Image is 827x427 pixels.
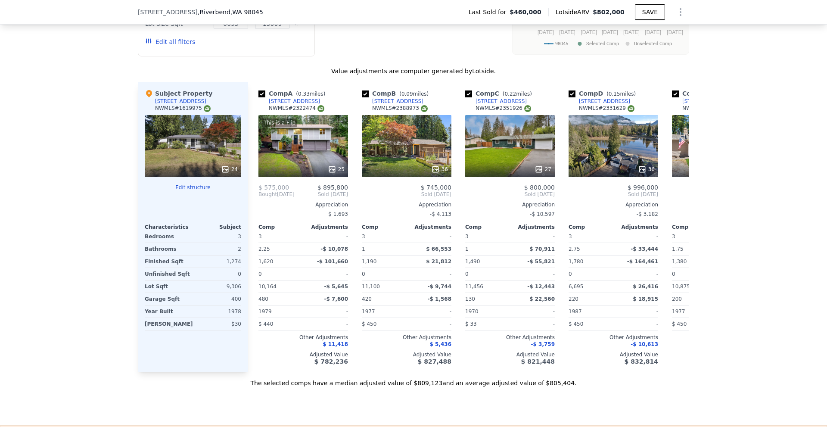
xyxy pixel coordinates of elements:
div: [DATE] [258,191,295,198]
div: 1.75 [672,243,715,255]
span: $ 782,236 [314,358,348,365]
span: 1,490 [465,259,480,265]
span: 0.15 [609,91,620,97]
div: Comp C [465,89,535,98]
span: 0.22 [504,91,516,97]
span: $ 450 [362,321,376,327]
span: $ 11,418 [323,341,348,347]
div: Appreciation [569,201,658,208]
text: [DATE] [538,29,554,35]
div: NWMLS # 2388973 [372,105,428,112]
div: - [512,318,555,330]
div: 1978 [195,305,241,318]
div: - [305,305,348,318]
div: - [408,305,451,318]
span: 1,620 [258,259,273,265]
span: ( miles) [396,91,432,97]
div: Adjusted Value [362,351,451,358]
span: 0 [672,271,675,277]
div: 36 [638,165,655,174]
div: 3 [195,231,241,243]
span: 420 [362,296,372,302]
div: 1987 [569,305,612,318]
div: 25 [328,165,345,174]
span: $802,000 [593,9,625,16]
div: 400 [195,293,241,305]
span: $ 21,812 [426,259,451,265]
div: 1977 [362,305,405,318]
div: Characteristics [145,224,193,231]
span: 0 [362,271,365,277]
div: [STREET_ADDRESS] [476,98,527,105]
div: - [512,305,555,318]
text: [DATE] [559,29,575,35]
span: $ 821,448 [521,358,555,365]
div: Comp [569,224,613,231]
span: $ 450 [569,321,583,327]
text: Selected Comp [586,41,619,47]
span: 11,100 [362,284,380,290]
span: -$ 5,645 [324,284,348,290]
span: 10,164 [258,284,277,290]
img: NWMLS Logo [317,105,324,112]
span: $ 800,000 [524,184,555,191]
div: - [408,318,451,330]
div: 1 [362,243,405,255]
span: $ 827,488 [418,358,451,365]
div: [PERSON_NAME] [145,318,193,330]
div: - [305,268,348,280]
div: Subject [193,224,241,231]
div: Unfinished Sqft [145,268,191,280]
span: $460,000 [510,8,541,16]
div: 36 [431,165,448,174]
div: - [615,318,658,330]
div: Comp [465,224,510,231]
div: Year Built [145,305,191,318]
div: This is a Flip [262,118,297,127]
span: -$ 9,744 [428,284,451,290]
span: 130 [465,296,475,302]
button: Show Options [672,3,689,21]
span: 3 [569,234,572,240]
button: Edit structure [145,184,241,191]
div: Adjustments [613,224,658,231]
div: Appreciation [465,201,555,208]
span: $ 66,553 [426,246,451,252]
div: $30 [196,318,241,330]
div: Other Adjustments [569,334,658,341]
span: 3 [362,234,365,240]
span: $ 832,814 [625,358,658,365]
span: , WA 98045 [230,9,263,16]
span: $ 33 [465,321,477,327]
div: 24 [221,165,238,174]
img: NWMLS Logo [524,105,531,112]
div: Garage Sqft [145,293,191,305]
button: SAVE [635,4,665,20]
div: Bedrooms [145,231,191,243]
a: [STREET_ADDRESS] [258,98,320,105]
span: 11,456 [465,284,483,290]
span: Bought [258,191,277,198]
div: The selected comps have a median adjusted value of $809,123 and an average adjusted value of $805... [138,372,689,387]
div: 2.25 [258,243,302,255]
div: 9,306 [195,281,241,293]
div: Comp [362,224,407,231]
span: -$ 101,660 [317,259,348,265]
img: NWMLS Logo [204,105,211,112]
span: , Riverbend [198,8,263,16]
div: Other Adjustments [465,334,555,341]
a: [STREET_ADDRESS] [672,98,734,105]
span: -$ 164,461 [627,259,658,265]
div: Adjusted Value [465,351,555,358]
div: 1979 [258,305,302,318]
div: Adjusted Value [672,351,762,358]
span: Sold [DATE] [465,191,555,198]
img: NWMLS Logo [421,105,428,112]
span: -$ 3,182 [637,211,658,217]
div: 0 [195,268,241,280]
div: Adjusted Value [569,351,658,358]
div: Lot Sqft [145,281,191,293]
text: [DATE] [667,29,683,35]
span: ( miles) [292,91,329,97]
div: NWMLS # 2390500 [682,105,738,112]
